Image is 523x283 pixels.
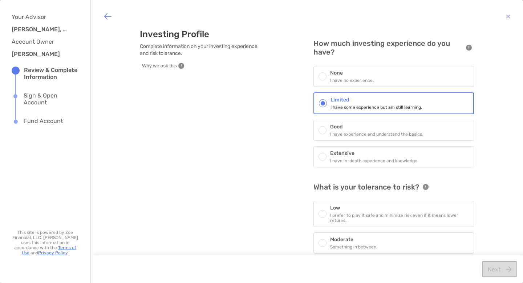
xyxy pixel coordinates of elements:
h6: Limited [331,97,422,103]
p: I have experience and understand the basics. [330,132,423,137]
div: Review & Complete Information [24,67,79,80]
img: button icon [104,12,112,21]
h6: Good [330,124,423,130]
h4: Account Owner [12,38,73,45]
div: Sign & Open Account [24,92,79,106]
h6: None [330,70,374,76]
h4: What is your tolerance to risk? [313,183,419,191]
p: I prefer to play it safe and minimize risk even if it means lower returns. [330,213,469,223]
h6: Moderate [330,236,377,243]
h3: [PERSON_NAME] [12,51,70,57]
h6: Extensive [330,150,418,156]
p: Something in between. [330,244,377,250]
p: I have no experience. [330,78,374,83]
p: I have in-depth experience and knowledge. [330,158,418,163]
a: Terms of Use [22,245,76,255]
h6: Low [330,205,469,211]
h3: [PERSON_NAME], CFP® [12,26,70,33]
img: button icon [506,12,510,21]
h4: Your Advisor [12,13,73,20]
h3: Investing Profile [140,29,263,39]
p: I have some experience but am still learning. [331,105,422,110]
a: Privacy Policy [38,250,68,255]
h4: How much investing experience do you have? [313,39,462,56]
div: Fund Account [24,117,63,125]
button: Why we ask this [140,62,186,69]
span: Why we ask this [142,63,177,69]
p: Complete information on your investing experience and risk tolerance. [140,43,263,57]
p: This site is powered by Zoe Financial, LLC. [PERSON_NAME] uses this information in accordance wit... [12,230,79,255]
